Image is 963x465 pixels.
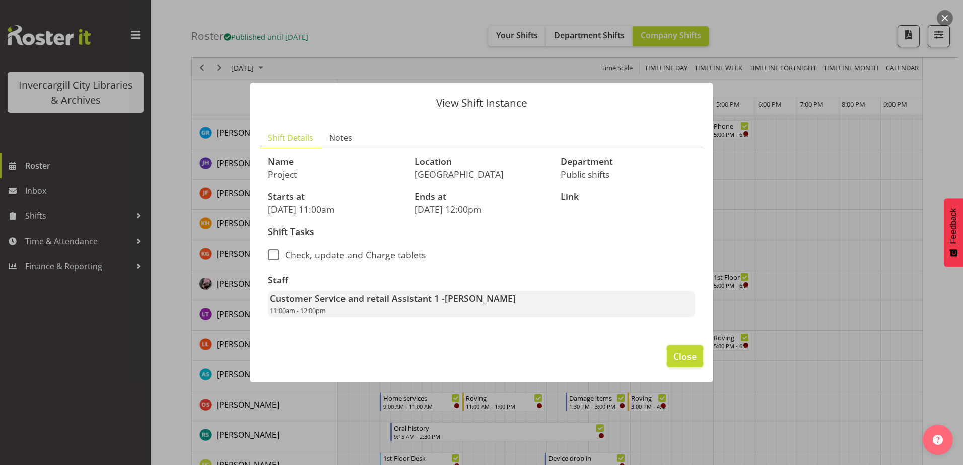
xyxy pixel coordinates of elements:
[673,350,697,363] span: Close
[268,227,475,237] h3: Shift Tasks
[279,249,426,260] span: Check, update and Charge tablets
[268,275,695,285] h3: Staff
[329,132,352,144] span: Notes
[268,132,313,144] span: Shift Details
[260,98,703,108] p: View Shift Instance
[270,292,516,304] strong: Customer Service and retail Assistant 1 -
[561,192,695,202] h3: Link
[415,192,549,202] h3: Ends at
[268,192,402,202] h3: Starts at
[944,198,963,267] button: Feedback - Show survey
[268,157,402,167] h3: Name
[561,169,695,180] p: Public shifts
[949,208,958,244] span: Feedback
[415,169,549,180] p: [GEOGRAPHIC_DATA]
[268,204,402,215] p: [DATE] 11:00am
[445,292,516,304] span: [PERSON_NAME]
[561,157,695,167] h3: Department
[933,435,943,445] img: help-xxl-2.png
[268,169,402,180] p: Project
[270,306,326,315] span: 11:00am - 12:00pm
[415,204,549,215] p: [DATE] 12:00pm
[415,157,549,167] h3: Location
[667,345,703,367] button: Close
